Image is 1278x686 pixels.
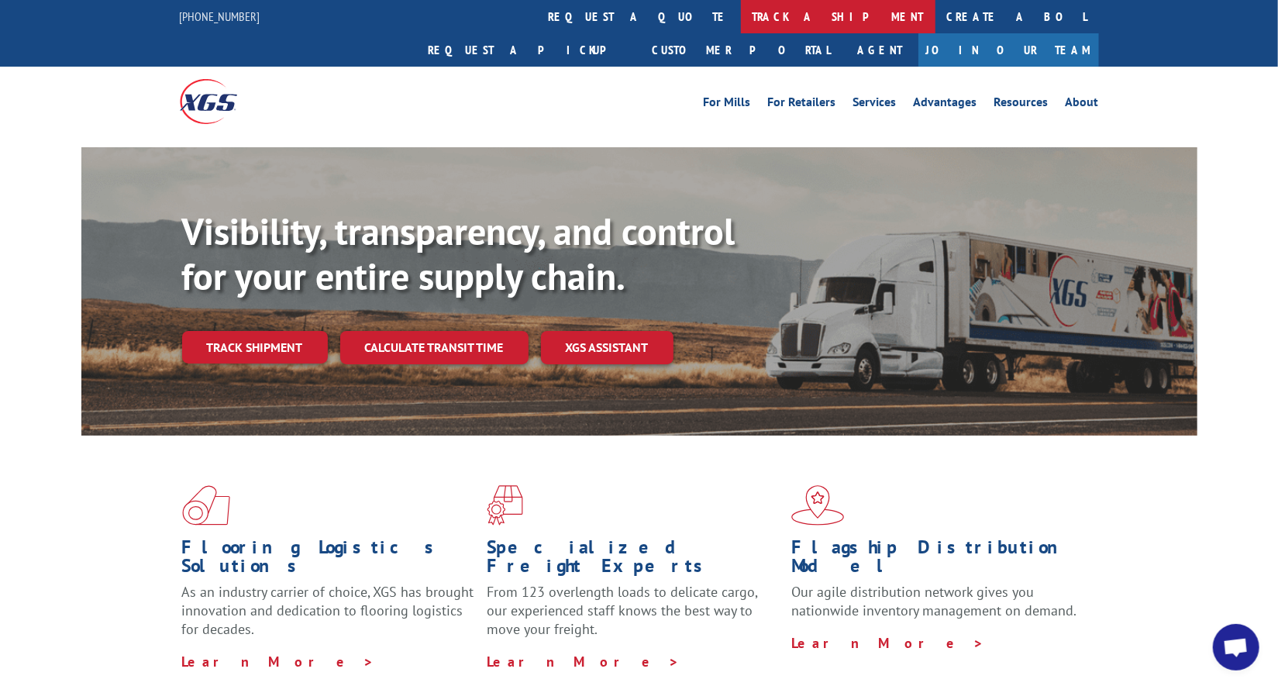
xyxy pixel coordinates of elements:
a: Resources [994,96,1049,113]
a: Learn More > [487,653,680,670]
p: From 123 overlength loads to delicate cargo, our experienced staff knows the best way to move you... [487,583,780,652]
a: Customer Portal [641,33,842,67]
a: Request a pickup [417,33,641,67]
a: Learn More > [182,653,375,670]
a: Join Our Team [918,33,1099,67]
a: XGS ASSISTANT [541,331,673,364]
a: About [1066,96,1099,113]
span: Our agile distribution network gives you nationwide inventory management on demand. [791,583,1076,619]
a: Track shipment [182,331,328,364]
img: xgs-icon-total-supply-chain-intelligence-red [182,485,230,526]
span: As an industry carrier of choice, XGS has brought innovation and dedication to flooring logistics... [182,583,474,638]
a: Open chat [1213,624,1259,670]
a: Services [853,96,897,113]
a: Agent [842,33,918,67]
img: xgs-icon-focused-on-flooring-red [487,485,523,526]
a: Advantages [914,96,977,113]
h1: Flooring Logistics Solutions [182,538,475,583]
img: xgs-icon-flagship-distribution-model-red [791,485,845,526]
h1: Specialized Freight Experts [487,538,780,583]
a: Calculate transit time [340,331,529,364]
a: [PHONE_NUMBER] [180,9,260,24]
a: For Mills [704,96,751,113]
a: Learn More > [791,634,984,652]
h1: Flagship Distribution Model [791,538,1084,583]
a: For Retailers [768,96,836,113]
b: Visibility, transparency, and control for your entire supply chain. [182,207,735,300]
